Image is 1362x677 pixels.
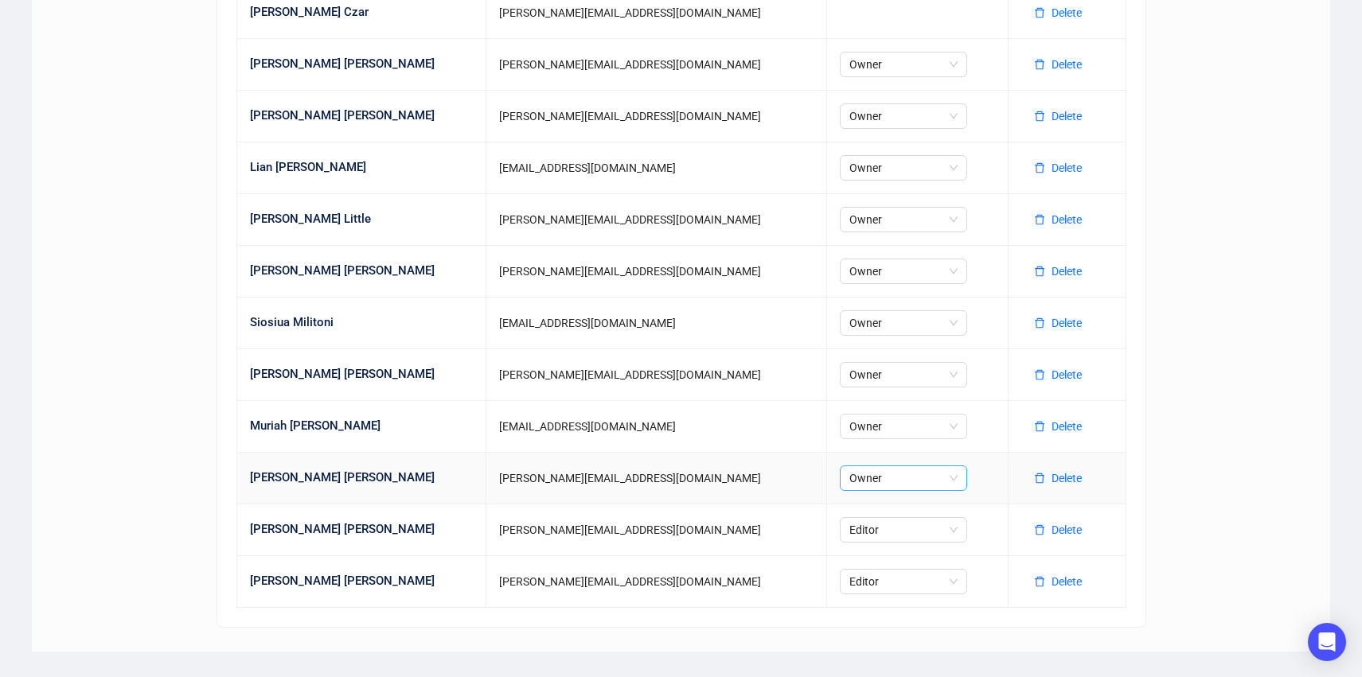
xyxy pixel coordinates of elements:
[1034,421,1045,432] span: delete
[250,313,473,333] div: Siosiua Militoni
[486,349,827,401] td: [PERSON_NAME][EMAIL_ADDRESS][DOMAIN_NAME]
[1052,573,1082,590] span: Delete
[1034,111,1045,122] span: delete
[250,210,473,229] div: [PERSON_NAME] Little
[1034,162,1045,173] span: delete
[486,142,827,194] td: [EMAIL_ADDRESS][DOMAIN_NAME]
[250,262,473,281] div: [PERSON_NAME] [PERSON_NAME]
[1034,473,1045,484] span: delete
[1052,469,1082,487] span: Delete
[1052,159,1082,177] span: Delete
[1021,569,1095,594] button: Delete
[849,156,958,180] span: Owner
[849,104,958,128] span: Owner
[1034,214,1045,225] span: delete
[486,556,827,608] td: [PERSON_NAME][EMAIL_ADDRESS][DOMAIN_NAME]
[849,259,958,283] span: Owner
[1021,414,1095,439] button: Delete
[486,298,827,349] td: [EMAIL_ADDRESS][DOMAIN_NAME]
[250,469,473,488] div: [PERSON_NAME] [PERSON_NAME]
[849,53,958,76] span: Owner
[1034,576,1045,587] span: delete
[1052,418,1082,435] span: Delete
[250,520,473,539] div: [PERSON_NAME] [PERSON_NAME]
[486,504,827,556] td: [PERSON_NAME][EMAIL_ADDRESS][DOMAIN_NAME]
[250,417,473,436] div: Muriah [PERSON_NAME]
[1021,103,1095,129] button: Delete
[1052,211,1082,228] span: Delete
[1052,521,1082,539] span: Delete
[486,246,827,298] td: [PERSON_NAME][EMAIL_ADDRESS][DOMAIN_NAME]
[486,91,827,142] td: [PERSON_NAME][EMAIL_ADDRESS][DOMAIN_NAME]
[1052,4,1082,21] span: Delete
[1021,207,1095,232] button: Delete
[1034,317,1045,329] span: delete
[849,570,958,593] span: Editor
[1052,314,1082,332] span: Delete
[849,414,958,438] span: Owner
[849,363,958,387] span: Owner
[486,401,827,453] td: [EMAIL_ADDRESS][DOMAIN_NAME]
[849,518,958,542] span: Editor
[849,466,958,490] span: Owner
[1021,52,1095,77] button: Delete
[1034,369,1045,380] span: delete
[250,158,473,177] div: Lian [PERSON_NAME]
[1021,155,1095,181] button: Delete
[849,311,958,335] span: Owner
[1308,623,1346,661] div: Open Intercom Messenger
[250,3,473,22] div: [PERSON_NAME] Czar
[1021,362,1095,387] button: Delete
[250,107,473,126] div: [PERSON_NAME] [PERSON_NAME]
[250,572,473,591] div: [PERSON_NAME] [PERSON_NAME]
[1052,263,1082,280] span: Delete
[849,208,958,232] span: Owner
[250,365,473,384] div: [PERSON_NAME] [PERSON_NAME]
[1052,366,1082,383] span: Delete
[1034,59,1045,70] span: delete
[250,55,473,74] div: [PERSON_NAME] [PERSON_NAME]
[1021,310,1095,336] button: Delete
[1021,259,1095,284] button: Delete
[486,453,827,504] td: [PERSON_NAME][EMAIL_ADDRESS][DOMAIN_NAME]
[1021,465,1095,491] button: Delete
[1052,56,1082,73] span: Delete
[1052,107,1082,125] span: Delete
[1021,517,1095,543] button: Delete
[486,194,827,246] td: [PERSON_NAME][EMAIL_ADDRESS][DOMAIN_NAME]
[1034,524,1045,535] span: delete
[486,39,827,91] td: [PERSON_NAME][EMAIL_ADDRESS][DOMAIN_NAME]
[1034,266,1045,277] span: delete
[1034,7,1045,18] span: delete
